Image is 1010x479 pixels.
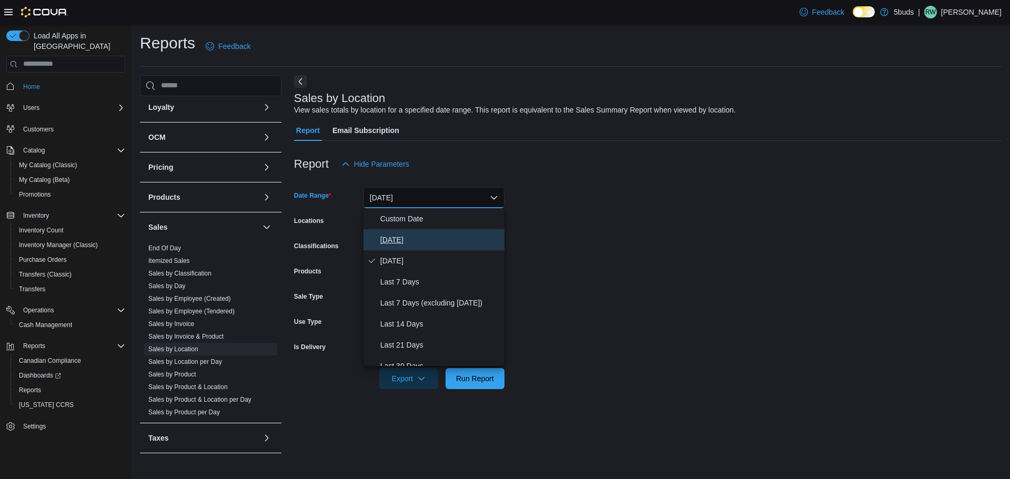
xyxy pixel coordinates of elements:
button: Catalog [19,144,49,157]
label: Use Type [294,318,321,326]
a: Itemized Sales [148,257,190,264]
a: Sales by Classification [148,270,211,277]
span: Last 14 Days [380,318,500,330]
button: Sales [260,221,273,233]
span: Settings [23,422,46,431]
h3: Report [294,158,329,170]
button: Inventory Manager (Classic) [11,238,129,252]
a: Sales by Product [148,371,196,378]
span: End Of Day [148,244,181,252]
span: [DATE] [380,233,500,246]
a: Reports [15,384,45,396]
span: Transfers [15,283,125,295]
span: Sales by Product [148,370,196,379]
span: Transfers (Classic) [19,270,72,279]
button: Settings [2,419,129,434]
span: Dashboards [15,369,125,382]
span: Settings [19,420,125,433]
span: Custom Date [380,212,500,225]
nav: Complex example [6,75,125,462]
a: Inventory Count [15,224,68,237]
span: Operations [19,304,125,317]
button: Reports [2,339,129,353]
span: Sales by Day [148,282,186,290]
a: Feedback [201,36,255,57]
span: Export [386,368,432,389]
span: Dashboards [19,371,61,380]
button: Products [260,191,273,203]
span: Sales by Invoice [148,320,194,328]
button: Customers [2,121,129,137]
button: Next [294,75,307,88]
button: Hide Parameters [337,154,413,175]
a: End Of Day [148,244,181,252]
a: Dashboards [11,368,129,383]
a: My Catalog (Beta) [15,174,74,186]
span: Reports [23,342,45,350]
span: My Catalog (Beta) [19,176,70,184]
button: [DATE] [363,187,504,208]
span: Inventory [23,211,49,220]
a: Transfers [15,283,49,295]
button: Run Report [446,368,504,389]
button: Inventory [19,209,53,222]
span: RW [925,6,936,18]
a: Customers [19,123,58,136]
span: Home [23,83,40,91]
button: Operations [19,304,58,317]
span: Sales by Location per Day [148,358,222,366]
span: Last 7 Days (excluding [DATE]) [380,297,500,309]
span: Inventory Manager (Classic) [19,241,98,249]
a: Settings [19,420,50,433]
button: [US_STATE] CCRS [11,398,129,412]
span: Last 7 Days [380,276,500,288]
a: Sales by Employee (Tendered) [148,308,235,315]
input: Dark Mode [853,6,875,17]
span: Last 30 Days [380,360,500,372]
span: Sales by Product per Day [148,408,220,416]
span: [US_STATE] CCRS [19,401,74,409]
button: Inventory [2,208,129,223]
a: Sales by Location [148,345,198,353]
button: Operations [2,303,129,318]
div: View sales totals by location for a specified date range. This report is equivalent to the Sales ... [294,105,736,116]
h3: Taxes [148,433,169,443]
button: OCM [260,131,273,144]
a: Home [19,80,44,93]
button: Canadian Compliance [11,353,129,368]
span: Inventory [19,209,125,222]
a: Sales by Product & Location per Day [148,396,251,403]
span: Catalog [19,144,125,157]
a: Promotions [15,188,55,201]
span: Catalog [23,146,45,155]
img: Cova [21,7,68,17]
button: Products [148,192,258,202]
button: Home [2,79,129,94]
span: Inventory Count [15,224,125,237]
h3: Sales [148,222,168,232]
button: Users [2,100,129,115]
h3: Products [148,192,180,202]
a: Canadian Compliance [15,354,85,367]
a: Sales by Day [148,282,186,290]
label: Classifications [294,242,339,250]
span: Run Report [456,373,494,384]
label: Is Delivery [294,343,326,351]
span: Purchase Orders [19,256,67,264]
label: Sale Type [294,292,323,301]
button: OCM [148,132,258,142]
span: Sales by Employee (Created) [148,294,231,303]
div: Ryan White [924,6,937,18]
button: Promotions [11,187,129,202]
button: Reports [19,340,49,352]
span: Sales by Classification [148,269,211,278]
span: Transfers [19,285,45,293]
button: Reports [11,383,129,398]
button: Sales [148,222,258,232]
span: Reports [19,340,125,352]
h3: Pricing [148,162,173,172]
button: Cash Management [11,318,129,332]
span: Email Subscription [332,120,399,141]
label: Date Range [294,191,331,200]
button: Pricing [148,162,258,172]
